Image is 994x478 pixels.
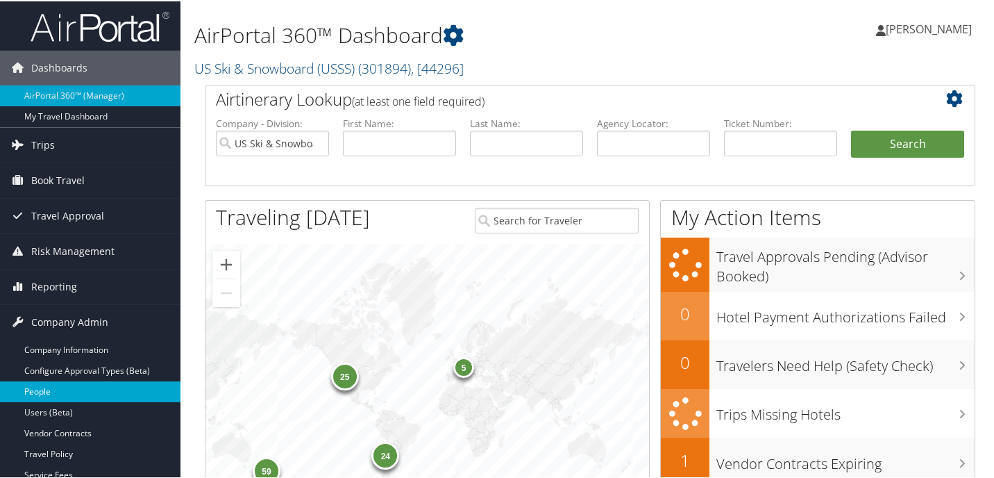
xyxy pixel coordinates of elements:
a: Travel Approvals Pending (Advisor Booked) [661,236,975,290]
span: (at least one field required) [352,92,485,108]
a: [PERSON_NAME] [876,7,986,49]
span: [PERSON_NAME] [886,20,972,35]
h1: AirPortal 360™ Dashboard [194,19,722,49]
button: Search [851,129,964,157]
input: Search for Traveler [475,206,639,232]
h3: Travelers Need Help (Safety Check) [716,348,975,374]
a: 0Travelers Need Help (Safety Check) [661,339,975,388]
label: Last Name: [470,115,583,129]
div: 5 [453,356,474,377]
h2: 0 [661,301,709,324]
span: Book Travel [31,162,85,197]
h3: Travel Approvals Pending (Advisor Booked) [716,239,975,285]
div: 24 [371,440,399,468]
span: ( 301894 ) [358,58,411,76]
span: Reporting [31,268,77,303]
h3: Hotel Payment Authorizations Failed [716,299,975,326]
h2: 1 [661,447,709,471]
label: Agency Locator: [597,115,710,129]
span: Trips [31,126,55,161]
h3: Vendor Contracts Expiring [716,446,975,472]
a: 0Hotel Payment Authorizations Failed [661,290,975,339]
h1: Traveling [DATE] [216,201,370,231]
h3: Trips Missing Hotels [716,397,975,423]
img: airportal-logo.png [31,9,169,42]
div: 25 [330,361,358,389]
span: Company Admin [31,304,108,338]
span: Dashboards [31,49,87,84]
button: Zoom out [212,278,240,306]
span: Travel Approval [31,197,104,232]
a: US Ski & Snowboard (USSS) [194,58,464,76]
a: Trips Missing Hotels [661,388,975,437]
label: Company - Division: [216,115,329,129]
h2: 0 [661,349,709,373]
h1: My Action Items [661,201,975,231]
h2: Airtinerary Lookup [216,86,900,110]
label: First Name: [343,115,456,129]
span: Risk Management [31,233,115,267]
span: , [ 44296 ] [411,58,464,76]
label: Ticket Number: [724,115,837,129]
button: Zoom in [212,249,240,277]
